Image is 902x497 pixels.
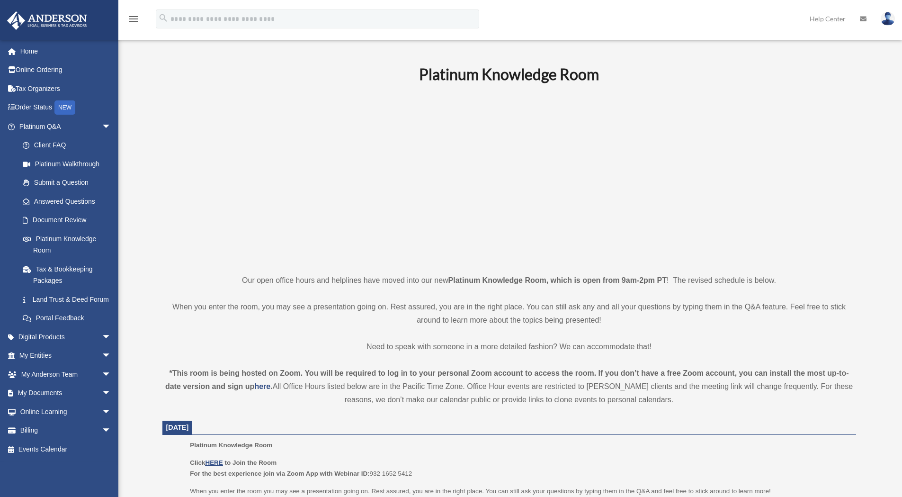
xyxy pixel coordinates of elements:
[162,300,856,327] p: When you enter the room, you may see a presentation going on. Rest assured, you are in the right ...
[102,346,121,366] span: arrow_drop_down
[225,459,277,466] b: to Join the Room
[190,457,849,479] p: 932 1652 5412
[190,486,849,497] p: When you enter the room you may see a presentation going on. Rest assured, you are in the right p...
[448,276,667,284] strong: Platinum Knowledge Room, which is open from 9am-2pm PT
[190,442,272,449] span: Platinum Knowledge Room
[7,61,125,80] a: Online Ordering
[270,382,272,390] strong: .
[7,421,125,440] a: Billingarrow_drop_down
[419,65,599,83] b: Platinum Knowledge Room
[166,424,189,431] span: [DATE]
[13,136,125,155] a: Client FAQ
[102,117,121,136] span: arrow_drop_down
[4,11,90,30] img: Anderson Advisors Platinum Portal
[190,470,369,477] b: For the best experience join via Zoom App with Webinar ID:
[13,309,125,328] a: Portal Feedback
[158,13,169,23] i: search
[7,42,125,61] a: Home
[13,260,125,290] a: Tax & Bookkeeping Packages
[7,98,125,117] a: Order StatusNEW
[13,211,125,230] a: Document Review
[7,117,125,136] a: Platinum Q&Aarrow_drop_down
[7,440,125,459] a: Events Calendar
[13,154,125,173] a: Platinum Walkthrough
[7,79,125,98] a: Tax Organizers
[13,192,125,211] a: Answered Questions
[7,327,125,346] a: Digital Productsarrow_drop_down
[7,365,125,384] a: My Anderson Teamarrow_drop_down
[190,459,224,466] b: Click
[7,346,125,365] a: My Entitiesarrow_drop_down
[205,459,223,466] a: HERE
[128,13,139,25] i: menu
[162,367,856,407] div: All Office Hours listed below are in the Pacific Time Zone. Office Hour events are restricted to ...
[254,382,270,390] a: here
[7,402,125,421] a: Online Learningarrow_drop_down
[102,402,121,422] span: arrow_drop_down
[162,274,856,287] p: Our open office hours and helplines have moved into our new ! The revised schedule is below.
[13,229,121,260] a: Platinum Knowledge Room
[13,290,125,309] a: Land Trust & Deed Forum
[128,17,139,25] a: menu
[102,327,121,347] span: arrow_drop_down
[54,100,75,115] div: NEW
[102,384,121,403] span: arrow_drop_down
[102,421,121,441] span: arrow_drop_down
[13,173,125,192] a: Submit a Question
[162,340,856,353] p: Need to speak with someone in a more detailed fashion? We can accommodate that!
[881,12,895,26] img: User Pic
[7,384,125,403] a: My Documentsarrow_drop_down
[102,365,121,384] span: arrow_drop_down
[367,96,651,256] iframe: 231110_Toby_KnowledgeRoom
[165,369,849,390] strong: *This room is being hosted on Zoom. You will be required to log in to your personal Zoom account ...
